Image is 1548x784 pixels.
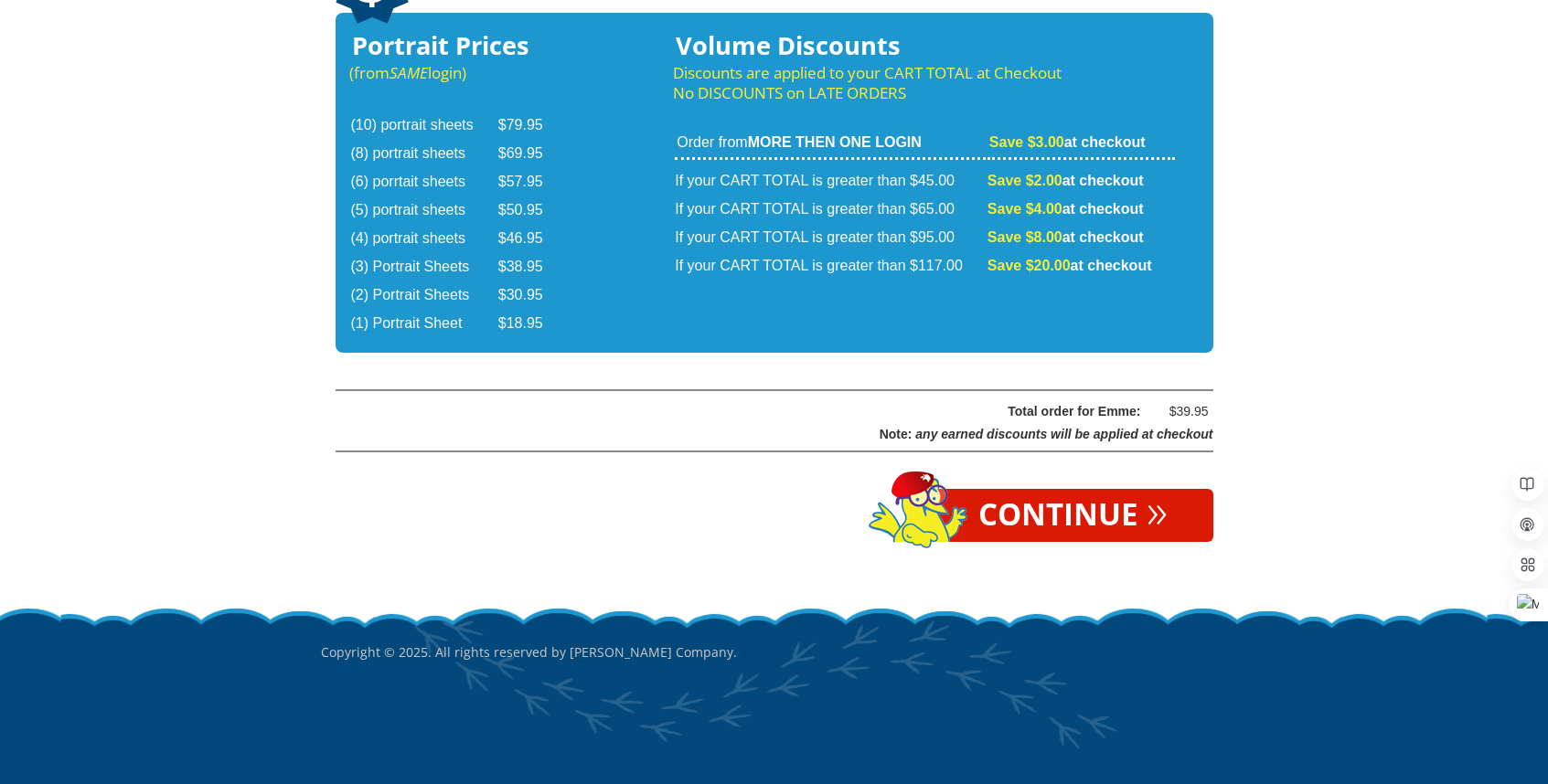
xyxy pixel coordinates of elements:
td: (3) Portrait Sheets [351,254,496,281]
td: (5) portrait sheets [351,197,496,224]
td: Order from [675,132,986,160]
td: $46.95 [498,226,566,252]
td: If your CART TOTAL is greater than $95.00 [675,225,986,251]
td: (2) Portrait Sheets [351,282,496,309]
strong: at checkout [988,258,1152,273]
td: $38.95 [498,254,566,281]
p: (from login) [349,63,568,83]
td: $50.95 [498,197,566,224]
td: $30.95 [498,282,566,309]
td: If your CART TOTAL is greater than $117.00 [675,253,986,280]
td: If your CART TOTAL is greater than $65.00 [675,196,986,223]
span: Save $3.00 [989,134,1064,150]
strong: at checkout [988,173,1144,188]
span: Save $4.00 [988,201,1062,217]
td: If your CART TOTAL is greater than $45.00 [675,162,986,195]
div: Total order for Emme: [382,400,1141,423]
strong: at checkout [988,229,1144,245]
td: (8) portrait sheets [351,141,496,167]
strong: at checkout [988,201,1144,217]
td: (10) portrait sheets [351,112,496,139]
td: (4) portrait sheets [351,226,496,252]
h3: Portrait Prices [349,36,568,56]
a: Continue» [933,489,1213,542]
div: $39.95 [1154,400,1209,423]
p: Discounts are applied to your CART TOTAL at Checkout No DISCOUNTS on LATE ORDERS [673,63,1176,103]
span: Save $20.00 [988,258,1071,273]
span: any earned discounts will be applied at checkout [915,427,1212,441]
p: Copyright © 2025. All rights reserved by [PERSON_NAME] Company. [321,606,1228,699]
em: SAME [390,62,428,83]
strong: at checkout [989,134,1146,150]
span: Save $2.00 [988,173,1062,188]
h3: Volume Discounts [673,36,1176,56]
td: (6) porrtait sheets [351,169,496,196]
td: (1) Portrait Sheet [351,311,496,337]
span: » [1147,500,1168,520]
td: $57.95 [498,169,566,196]
td: $79.95 [498,112,566,139]
td: $69.95 [498,141,566,167]
span: Save $8.00 [988,229,1062,245]
td: $18.95 [498,311,566,337]
span: Note: [880,427,913,441]
strong: MORE THEN ONE LOGIN [748,134,922,150]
